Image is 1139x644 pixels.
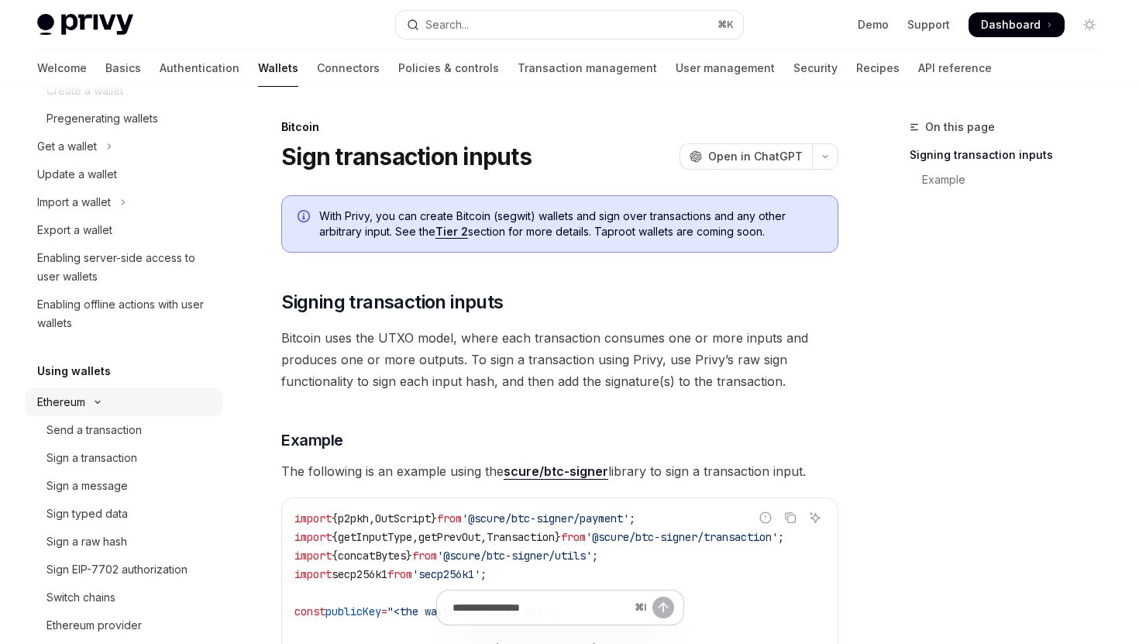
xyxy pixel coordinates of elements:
[46,421,142,439] div: Send a transaction
[332,549,338,563] span: {
[37,50,87,87] a: Welcome
[338,549,406,563] span: concatBytes
[925,118,995,136] span: On this page
[910,167,1114,192] a: Example
[680,143,812,170] button: Open in ChatGPT
[105,50,141,87] a: Basics
[25,291,223,337] a: Enabling offline actions with user wallets
[37,165,117,184] div: Update a wallet
[387,567,412,581] span: from
[425,15,469,34] div: Search...
[406,549,412,563] span: }
[258,50,298,87] a: Wallets
[375,511,431,525] span: OutScript
[25,500,223,528] a: Sign typed data
[37,14,133,36] img: light logo
[281,290,503,315] span: Signing transaction inputs
[25,105,223,133] a: Pregenerating wallets
[487,530,555,544] span: Transaction
[437,549,592,563] span: '@scure/btc-signer/utils'
[338,530,412,544] span: getInputType
[25,444,223,472] a: Sign a transaction
[294,567,332,581] span: import
[25,584,223,611] a: Switch chains
[780,508,800,528] button: Copy the contents from the code block
[708,149,803,164] span: Open in ChatGPT
[856,50,900,87] a: Recipes
[281,429,343,451] span: Example
[37,295,214,332] div: Enabling offline actions with user wallets
[398,50,499,87] a: Policies & controls
[294,549,332,563] span: import
[319,208,822,239] span: With Privy, you can create Bitcoin (segwit) wallets and sign over transactions and any other arbi...
[1077,12,1102,37] button: Toggle dark mode
[412,549,437,563] span: from
[518,50,657,87] a: Transaction management
[480,530,487,544] span: ,
[480,567,487,581] span: ;
[37,193,111,212] div: Import a wallet
[778,530,784,544] span: ;
[431,511,437,525] span: }
[969,12,1065,37] a: Dashboard
[37,393,85,412] div: Ethereum
[586,530,778,544] span: '@scure/btc-signer/transaction'
[396,11,742,39] button: Open search
[294,530,332,544] span: import
[504,463,608,480] a: scure/btc-signer
[592,549,598,563] span: ;
[332,511,338,525] span: {
[561,530,586,544] span: from
[25,416,223,444] a: Send a transaction
[338,511,369,525] span: p2pkh
[46,505,128,523] div: Sign typed data
[46,109,158,128] div: Pregenerating wallets
[281,143,532,170] h1: Sign transaction inputs
[25,188,223,216] button: Toggle Import a wallet section
[755,508,776,528] button: Report incorrect code
[281,460,838,482] span: The following is an example using the library to sign a transaction input.
[918,50,992,87] a: API reference
[46,560,188,579] div: Sign EIP-7702 authorization
[418,530,480,544] span: getPrevOut
[981,17,1041,33] span: Dashboard
[46,616,142,635] div: Ethereum provider
[25,216,223,244] a: Export a wallet
[46,477,128,495] div: Sign a message
[25,556,223,584] a: Sign EIP-7702 authorization
[910,143,1114,167] a: Signing transaction inputs
[453,591,628,625] input: Ask a question...
[717,19,734,31] span: ⌘ K
[412,530,418,544] span: ,
[37,221,112,239] div: Export a wallet
[294,511,332,525] span: import
[37,137,97,156] div: Get a wallet
[332,530,338,544] span: {
[46,532,127,551] div: Sign a raw hash
[317,50,380,87] a: Connectors
[437,511,462,525] span: from
[555,530,561,544] span: }
[25,133,223,160] button: Toggle Get a wallet section
[25,472,223,500] a: Sign a message
[160,50,239,87] a: Authentication
[25,160,223,188] a: Update a wallet
[298,210,313,226] svg: Info
[25,611,223,639] a: Ethereum provider
[462,511,629,525] span: '@scure/btc-signer/payment'
[25,528,223,556] a: Sign a raw hash
[281,119,838,135] div: Bitcoin
[25,244,223,291] a: Enabling server-side access to user wallets
[46,588,115,607] div: Switch chains
[629,511,635,525] span: ;
[676,50,775,87] a: User management
[805,508,825,528] button: Ask AI
[25,388,223,416] button: Toggle Ethereum section
[412,567,480,581] span: 'secp256k1'
[858,17,889,33] a: Demo
[907,17,950,33] a: Support
[369,511,375,525] span: ,
[37,249,214,286] div: Enabling server-side access to user wallets
[435,225,468,239] a: Tier 2
[332,567,387,581] span: secp256k1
